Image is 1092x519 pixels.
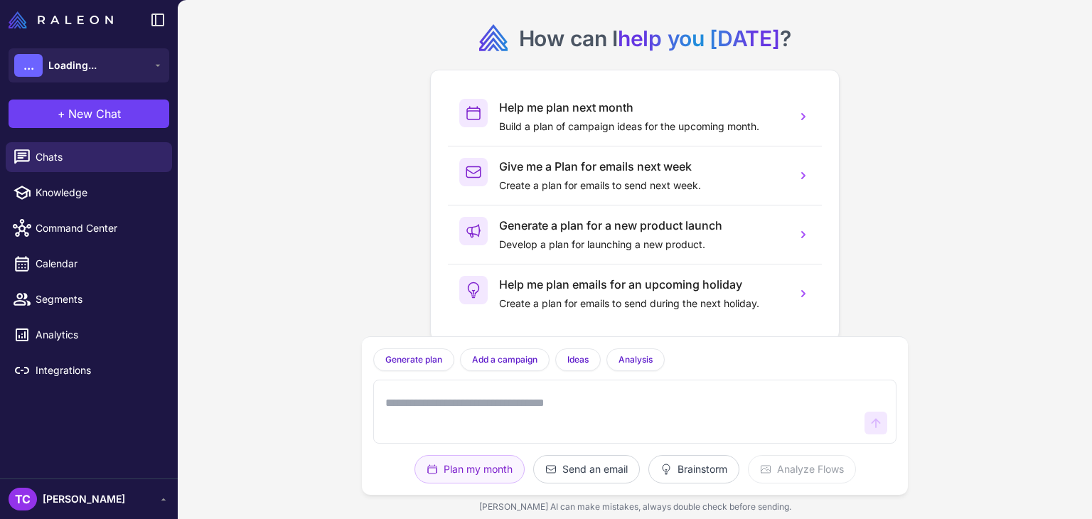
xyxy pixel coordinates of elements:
button: Analysis [606,348,665,371]
button: Brainstorm [648,455,739,483]
p: Create a plan for emails to send during the next holiday. [499,296,785,311]
h3: Give me a Plan for emails next week [499,158,785,175]
a: Analytics [6,320,172,350]
a: Integrations [6,355,172,385]
h2: How can I ? [519,24,791,53]
span: Ideas [567,353,589,366]
span: Analysis [619,353,653,366]
span: Segments [36,291,161,307]
div: ... [14,54,43,77]
button: Add a campaign [460,348,550,371]
span: help you [DATE] [618,26,780,51]
p: Build a plan of campaign ideas for the upcoming month. [499,119,785,134]
button: Generate plan [373,348,454,371]
div: TC [9,488,37,510]
a: Command Center [6,213,172,243]
button: Plan my month [414,455,525,483]
div: [PERSON_NAME] AI can make mistakes, always double check before sending. [362,495,908,519]
a: Chats [6,142,172,172]
h3: Help me plan emails for an upcoming holiday [499,276,785,293]
span: Analytics [36,327,161,343]
img: Raleon Logo [9,11,113,28]
span: Calendar [36,256,161,272]
p: Develop a plan for launching a new product. [499,237,785,252]
span: Integrations [36,363,161,378]
button: ...Loading... [9,48,169,82]
a: Segments [6,284,172,314]
h3: Help me plan next month [499,99,785,116]
span: Loading... [48,58,97,73]
span: + [58,105,65,122]
p: Create a plan for emails to send next week. [499,178,785,193]
button: Ideas [555,348,601,371]
button: Analyze Flows [748,455,856,483]
h3: Generate a plan for a new product launch [499,217,785,234]
button: +New Chat [9,100,169,128]
span: New Chat [68,105,121,122]
a: Calendar [6,249,172,279]
span: Generate plan [385,353,442,366]
a: Knowledge [6,178,172,208]
span: [PERSON_NAME] [43,491,125,507]
button: Send an email [533,455,640,483]
span: Knowledge [36,185,161,200]
span: Add a campaign [472,353,537,366]
span: Chats [36,149,161,165]
span: Command Center [36,220,161,236]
